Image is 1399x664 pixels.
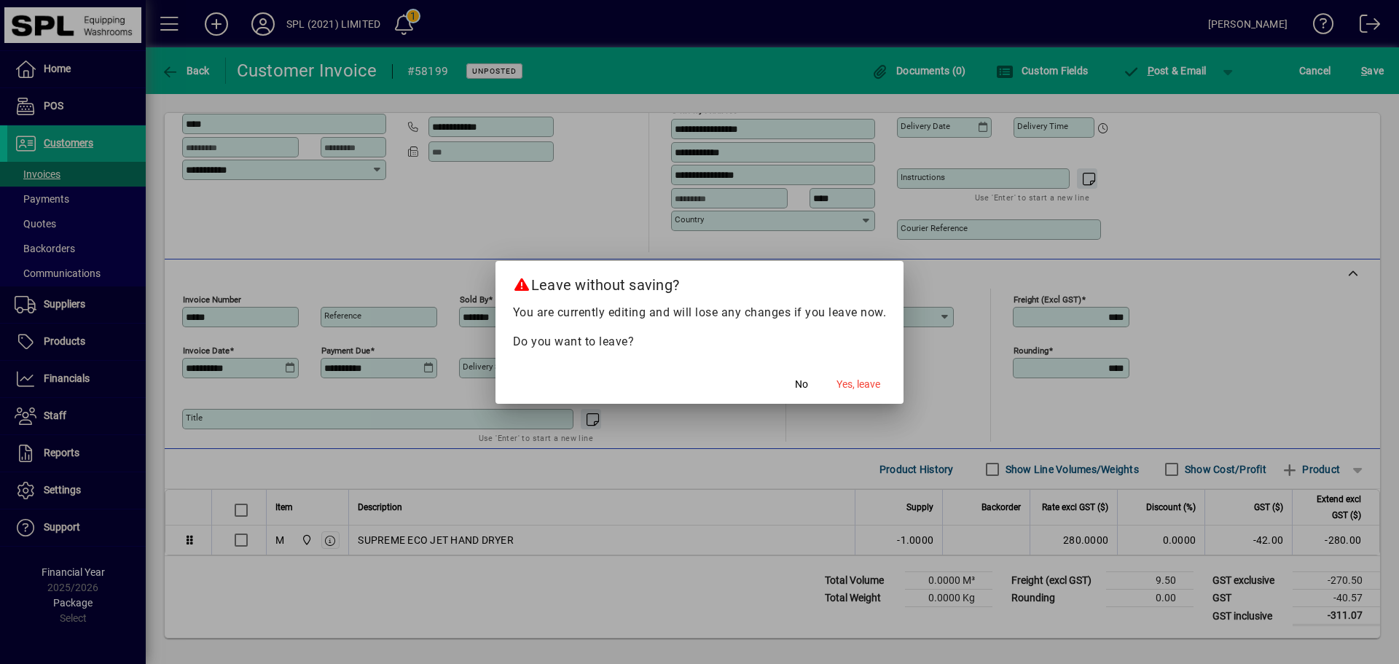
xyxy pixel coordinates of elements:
p: You are currently editing and will lose any changes if you leave now. [513,304,887,321]
span: No [795,377,808,392]
span: Yes, leave [836,377,880,392]
p: Do you want to leave? [513,333,887,351]
button: Yes, leave [831,372,886,398]
button: No [778,372,825,398]
h2: Leave without saving? [495,261,904,303]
